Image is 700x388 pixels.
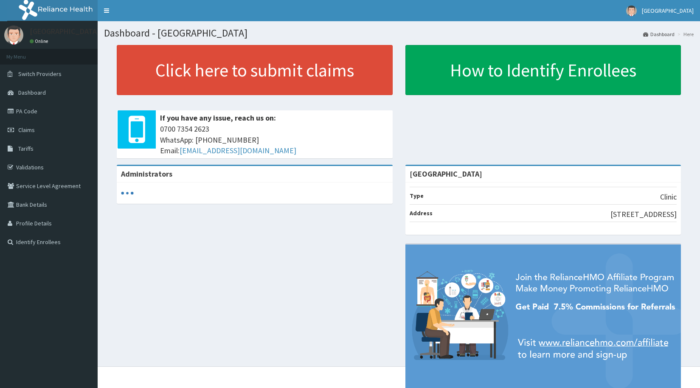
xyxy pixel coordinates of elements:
[626,6,637,16] img: User Image
[410,209,433,217] b: Address
[675,31,694,38] li: Here
[18,126,35,134] span: Claims
[4,25,23,45] img: User Image
[117,45,393,95] a: Click here to submit claims
[121,169,172,179] b: Administrators
[18,89,46,96] span: Dashboard
[30,38,50,44] a: Online
[30,28,100,35] p: [GEOGRAPHIC_DATA]
[121,187,134,200] svg: audio-loading
[160,113,276,123] b: If you have any issue, reach us on:
[180,146,296,155] a: [EMAIL_ADDRESS][DOMAIN_NAME]
[410,192,424,200] b: Type
[104,28,694,39] h1: Dashboard - [GEOGRAPHIC_DATA]
[410,169,482,179] strong: [GEOGRAPHIC_DATA]
[18,70,62,78] span: Switch Providers
[160,124,388,156] span: 0700 7354 2623 WhatsApp: [PHONE_NUMBER] Email:
[610,209,677,220] p: [STREET_ADDRESS]
[643,31,675,38] a: Dashboard
[18,145,34,152] span: Tariffs
[660,191,677,202] p: Clinic
[642,7,694,14] span: [GEOGRAPHIC_DATA]
[405,45,681,95] a: How to Identify Enrollees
